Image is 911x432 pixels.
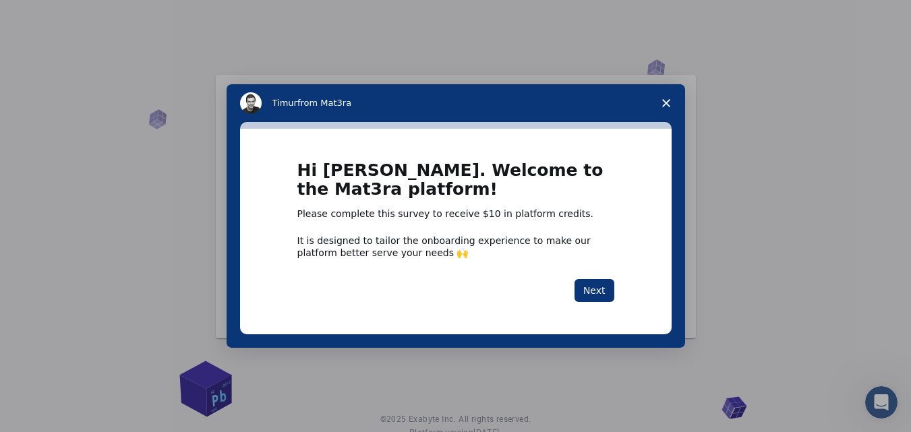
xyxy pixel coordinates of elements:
span: Suporte [27,9,75,22]
div: Please complete this survey to receive $10 in platform credits. [297,208,614,221]
button: Next [575,279,614,302]
img: Profile image for Timur [240,92,262,114]
span: Close survey [647,84,685,122]
h1: Hi [PERSON_NAME]. Welcome to the Mat3ra platform! [297,161,614,208]
span: Timur [272,98,297,108]
div: It is designed to tailor the onboarding experience to make our platform better serve your needs 🙌 [297,235,614,259]
span: from Mat3ra [297,98,351,108]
